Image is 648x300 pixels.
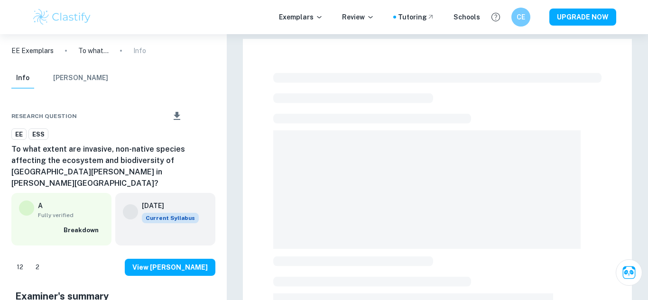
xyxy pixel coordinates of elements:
[198,110,206,122] div: Bookmark
[11,144,215,189] h6: To what extent are invasive, non-native species affecting the ecosystem and biodiversity of [GEOG...
[342,12,374,22] p: Review
[511,8,530,27] button: CE
[12,130,26,139] span: EE
[11,112,77,120] span: Research question
[488,9,504,25] button: Help and Feedback
[142,213,199,223] span: Current Syllabus
[11,263,28,272] span: 12
[133,45,146,56] p: Info
[78,45,109,56] p: To what extent are invasive, non-native species affecting the ecosystem and biodiversity of [GEOG...
[516,12,527,22] h6: CE
[142,213,199,223] div: This exemplar is based on the current syllabus. Feel free to refer to it for inspiration/ideas wh...
[142,200,191,211] h6: [DATE]
[61,223,104,237] button: Breakdown
[29,130,48,139] span: ESS
[30,263,45,272] span: 2
[125,259,215,276] button: View [PERSON_NAME]
[616,259,642,286] button: Ask Clai
[398,12,435,22] a: Tutoring
[38,211,104,219] span: Fully verified
[11,68,34,89] button: Info
[454,12,480,22] a: Schools
[32,8,92,27] img: Clastify logo
[38,200,43,211] p: A
[279,12,323,22] p: Exemplars
[549,9,616,26] button: UPGRADE NOW
[53,68,108,89] button: [PERSON_NAME]
[208,110,215,122] div: Report issue
[11,260,28,275] div: Like
[28,128,48,140] a: ESS
[148,110,155,122] div: Share
[11,45,54,56] a: EE Exemplars
[157,104,196,128] div: Download
[11,128,27,140] a: EE
[30,260,45,275] div: Dislike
